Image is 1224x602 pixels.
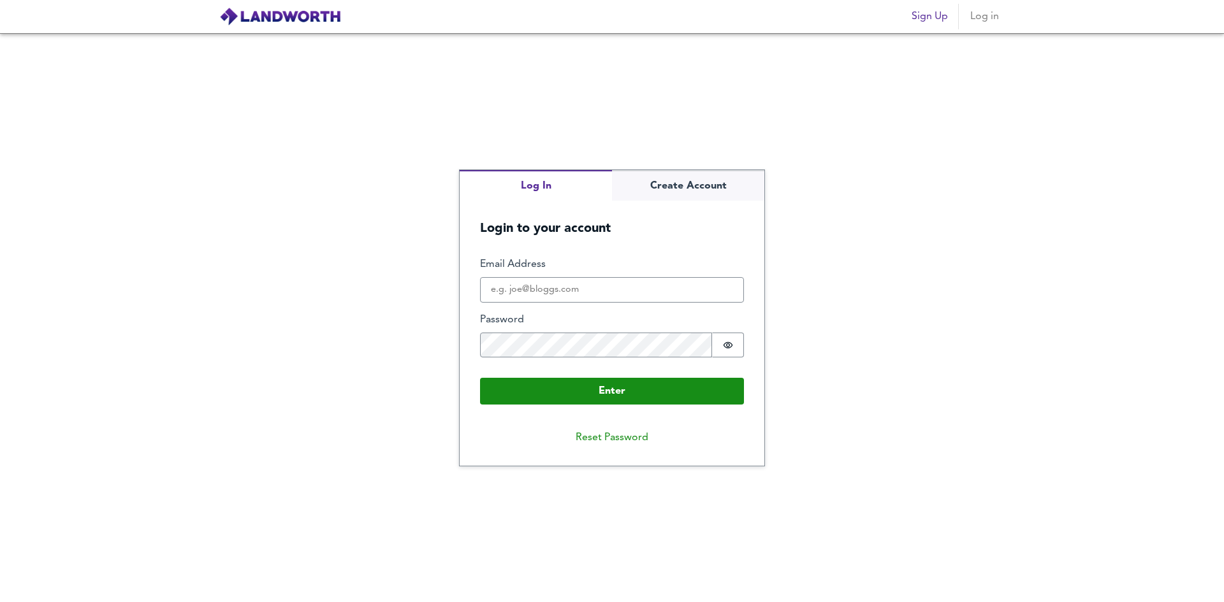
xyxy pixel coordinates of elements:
h5: Login to your account [460,201,764,237]
button: Sign Up [907,4,953,29]
label: Password [480,313,744,327]
button: Log in [964,4,1005,29]
button: Enter [480,378,744,405]
input: e.g. joe@bloggs.com [480,277,744,303]
span: Sign Up [912,8,948,25]
img: logo [219,7,341,26]
button: Show password [712,333,744,358]
label: Email Address [480,257,744,272]
button: Reset Password [565,425,659,450]
span: Log in [969,8,1000,25]
button: Log In [460,170,612,201]
button: Create Account [612,170,764,201]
